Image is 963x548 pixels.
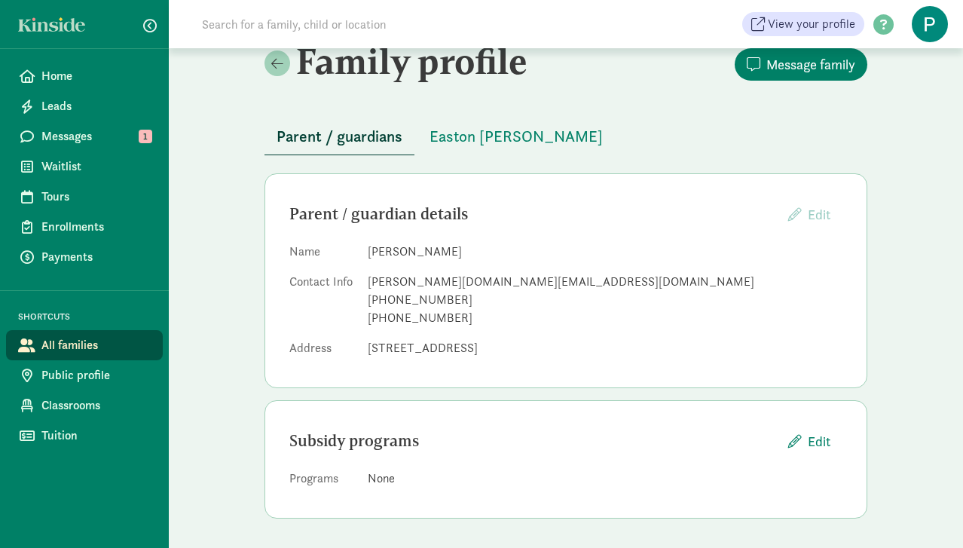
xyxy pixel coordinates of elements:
[41,158,151,176] span: Waitlist
[41,366,151,384] span: Public profile
[41,97,151,115] span: Leads
[368,339,842,357] dd: [STREET_ADDRESS]
[6,121,163,152] a: Messages 1
[289,339,356,363] dt: Address
[139,130,152,143] span: 1
[6,421,163,451] a: Tuition
[368,470,842,488] div: None
[41,67,151,85] span: Home
[41,188,151,206] span: Tours
[768,15,855,33] span: View your profile
[264,128,414,145] a: Parent / guardians
[766,54,855,75] span: Message family
[277,124,402,148] span: Parent / guardians
[289,243,356,267] dt: Name
[41,218,151,236] span: Enrollments
[41,248,151,266] span: Payments
[6,242,163,272] a: Payments
[368,291,842,309] div: [PHONE_NUMBER]
[289,273,356,333] dt: Contact Info
[289,202,776,226] div: Parent / guardian details
[430,124,603,148] span: Easton [PERSON_NAME]
[193,9,616,39] input: Search for a family, child or location
[742,12,864,36] a: View your profile
[808,206,830,223] span: Edit
[6,182,163,212] a: Tours
[6,61,163,91] a: Home
[368,243,842,261] dd: [PERSON_NAME]
[289,429,776,453] div: Subsidy programs
[41,396,151,415] span: Classrooms
[368,273,842,291] div: [PERSON_NAME][DOMAIN_NAME][EMAIL_ADDRESS][DOMAIN_NAME]
[264,40,563,82] h2: Family profile
[41,127,151,145] span: Messages
[41,427,151,445] span: Tuition
[6,91,163,121] a: Leads
[417,128,615,145] a: Easton [PERSON_NAME]
[41,336,151,354] span: All families
[6,152,163,182] a: Waitlist
[417,118,615,155] button: Easton [PERSON_NAME]
[6,212,163,242] a: Enrollments
[6,360,163,390] a: Public profile
[264,118,414,155] button: Parent / guardians
[6,390,163,421] a: Classrooms
[776,198,842,231] button: Edit
[735,48,867,81] button: Message family
[808,431,830,452] span: Edit
[6,330,163,360] a: All families
[888,476,963,548] iframe: Chat Widget
[776,425,842,458] button: Edit
[368,309,842,327] div: [PHONE_NUMBER]
[289,470,356,494] dt: Programs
